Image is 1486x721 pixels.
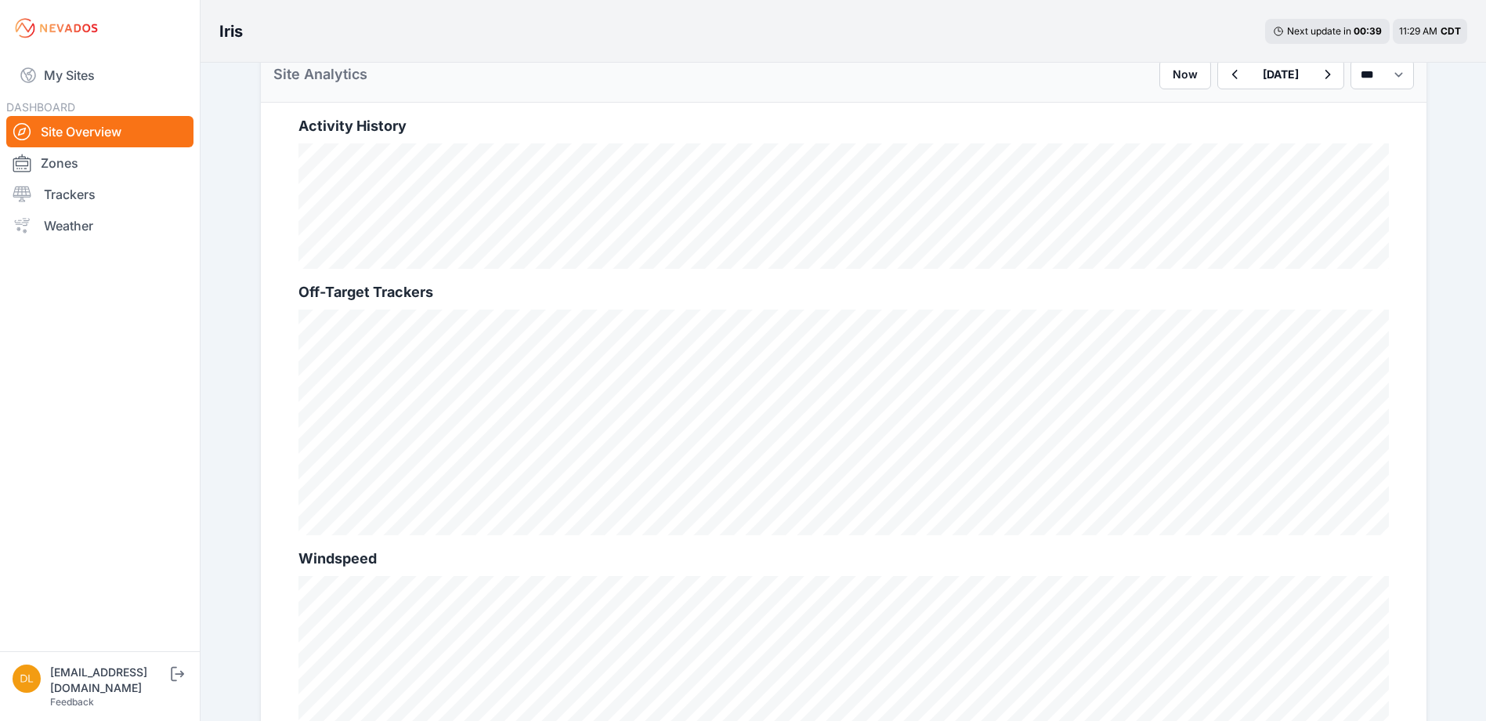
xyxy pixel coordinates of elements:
h2: Site Analytics [273,63,367,85]
div: 00 : 39 [1354,25,1382,38]
a: Feedback [50,696,94,708]
h2: Windspeed [298,548,1389,570]
a: Weather [6,210,193,241]
nav: Breadcrumb [219,11,243,52]
h2: Activity History [298,115,1389,137]
a: Trackers [6,179,193,210]
span: DASHBOARD [6,100,75,114]
a: Site Overview [6,116,193,147]
span: 11:29 AM [1399,25,1437,37]
span: CDT [1441,25,1461,37]
h3: Iris [219,20,243,42]
button: [DATE] [1250,60,1311,89]
div: [EMAIL_ADDRESS][DOMAIN_NAME] [50,665,168,696]
a: My Sites [6,56,193,94]
h2: Off-Target Trackers [298,281,1389,303]
span: Next update in [1287,25,1351,37]
a: Zones [6,147,193,179]
img: dlay@prim.com [13,665,41,693]
button: Now [1159,60,1211,89]
img: Nevados [13,16,100,41]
